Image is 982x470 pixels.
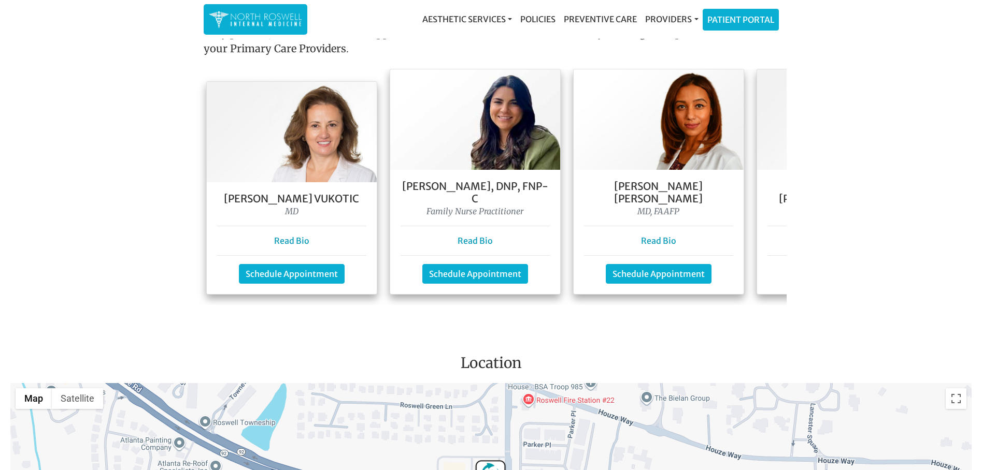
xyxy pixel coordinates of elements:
[8,355,974,376] h3: Location
[401,180,550,205] h5: [PERSON_NAME], DNP, FNP- C
[560,9,641,30] a: Preventive Care
[16,388,52,409] button: Show street map
[207,82,377,182] img: Dr. Goga Vukotis
[574,69,744,170] img: Dr. Farah Mubarak Ali MD, FAAFP
[426,206,523,216] i: Family Nurse Practitioner
[274,236,309,246] a: Read Bio
[458,236,493,246] a: Read Bio
[606,264,711,284] a: Schedule Appointment
[641,9,702,30] a: Providers
[239,264,345,284] a: Schedule Appointment
[209,9,302,30] img: North Roswell Internal Medicine
[217,193,366,205] h5: [PERSON_NAME] Vukotic
[204,42,346,55] strong: your Primary Care Providers
[946,388,966,409] button: Toggle fullscreen view
[516,9,560,30] a: Policies
[637,206,679,216] i: MD, FAAFP
[757,69,927,170] img: Keela Weeks Leger, FNP-C
[767,180,917,205] h5: [PERSON_NAME] [PERSON_NAME], FNP-C
[641,236,676,246] a: Read Bio
[703,9,778,30] a: Patient Portal
[52,388,103,409] button: Show satellite imagery
[418,9,516,30] a: Aesthetic Services
[285,206,298,216] i: MD
[584,180,733,205] h5: [PERSON_NAME] [PERSON_NAME]
[422,264,528,284] a: Schedule Appointment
